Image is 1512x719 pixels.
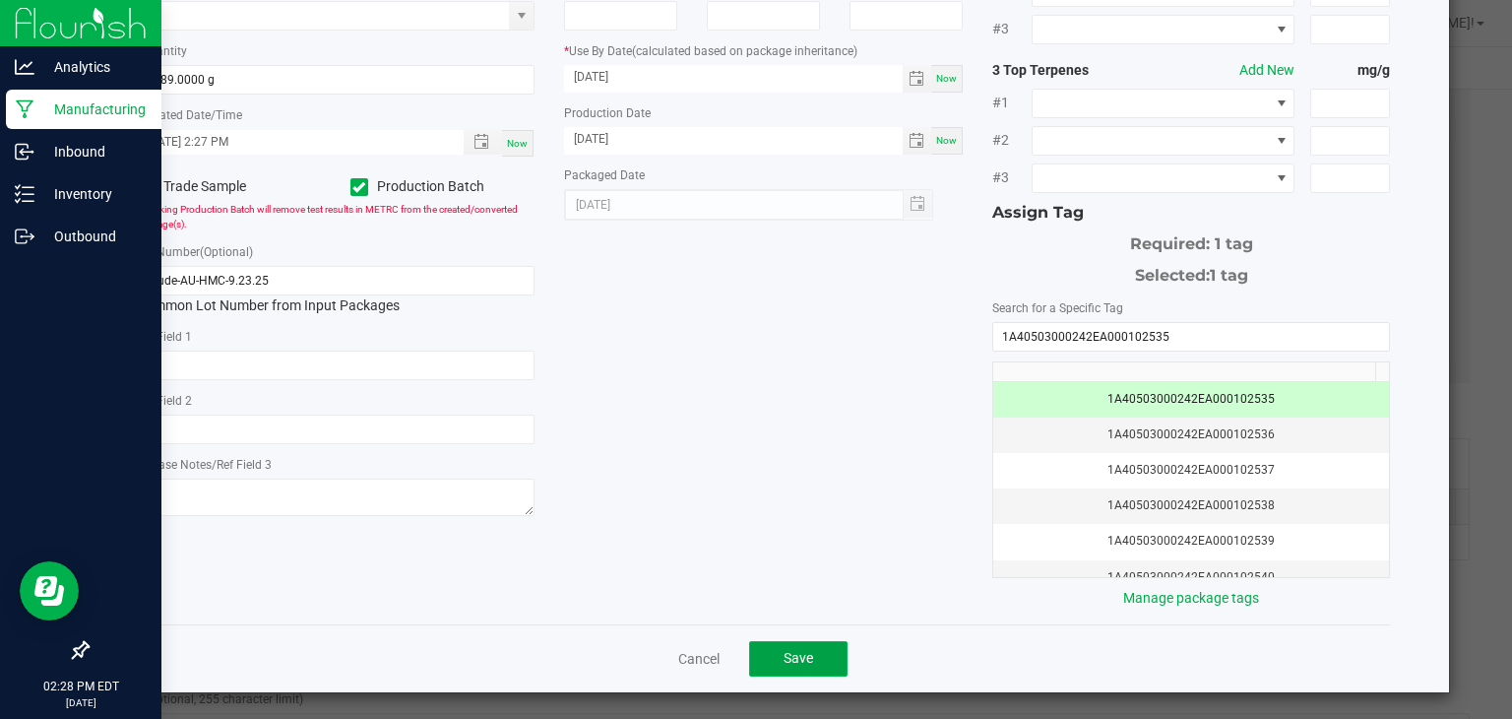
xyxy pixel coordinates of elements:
label: Search for a Specific Tag [992,299,1123,317]
div: Common Lot Number from Input Packages [137,266,535,316]
label: Lot Number [137,243,253,261]
inline-svg: Inbound [15,142,34,162]
div: Assign Tag [992,201,1391,225]
span: NO DATA FOUND [1032,89,1294,118]
span: Toggle calendar [903,65,931,93]
span: #3 [992,19,1032,39]
input: Created Datetime [138,130,444,155]
p: Inbound [34,140,153,163]
label: Ref Field 1 [137,328,192,346]
p: Inventory [34,182,153,206]
span: #2 [992,130,1032,151]
p: Outbound [34,225,153,248]
label: Created Date/Time [142,106,242,124]
label: Use By Date [564,42,857,60]
span: (Optional) [200,245,253,259]
a: Cancel [678,649,720,669]
input: Date [564,127,903,152]
span: Now [936,73,957,84]
div: Selected: [992,256,1391,288]
inline-svg: Manufacturing [15,99,34,119]
iframe: Resource center [20,561,79,621]
span: NO DATA FOUND [1032,163,1294,193]
span: Toggle calendar [903,127,931,155]
label: Ref Field 2 [137,392,192,410]
div: 1A40503000242EA000102540 [1005,568,1378,587]
inline-svg: Inventory [15,184,34,204]
a: Manage package tags [1123,590,1259,606]
div: 1A40503000242EA000102535 [1005,390,1378,409]
input: Date [564,65,903,90]
inline-svg: Analytics [15,57,34,77]
div: 1A40503000242EA000102536 [1005,425,1378,444]
span: Now [507,138,528,149]
strong: mg/g [1310,60,1390,81]
div: Required: 1 tag [992,225,1391,256]
label: Production Date [564,104,651,122]
strong: 3 Top Terpenes [992,60,1152,81]
p: Analytics [34,55,153,79]
span: #1 [992,93,1032,113]
span: (calculated based on package inheritance) [632,44,857,58]
span: #3 [992,167,1032,188]
label: Production Batch [350,176,535,197]
span: Save [784,650,813,666]
span: Now [936,135,957,146]
div: 1A40503000242EA000102539 [1005,532,1378,551]
label: Quantity [142,42,187,60]
span: 1 tag [1210,266,1248,285]
span: Checking Production Batch will remove test results in METRC from the created/converted package(s). [137,204,518,229]
span: NO DATA FOUND [1032,15,1294,44]
label: Packaged Date [564,166,645,184]
div: 1A40503000242EA000102538 [1005,496,1378,515]
inline-svg: Outbound [15,227,34,246]
label: Trade Sample [137,176,321,197]
p: 02:28 PM EDT [9,678,153,695]
label: Release Notes/Ref Field 3 [137,456,272,474]
button: Add New [1239,60,1294,81]
span: Toggle popup [464,130,502,155]
p: Manufacturing [34,98,153,121]
div: 1A40503000242EA000102537 [1005,461,1378,480]
button: Save [749,641,848,677]
p: [DATE] [9,695,153,710]
span: NO DATA FOUND [1032,126,1294,156]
